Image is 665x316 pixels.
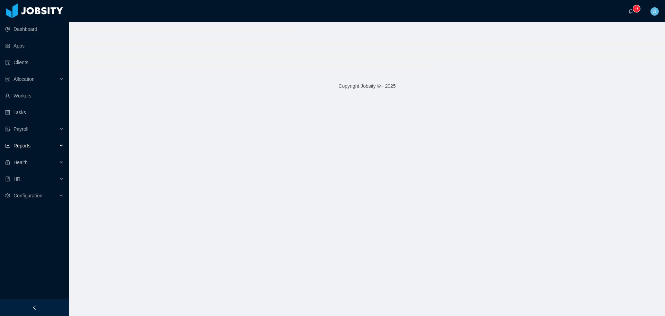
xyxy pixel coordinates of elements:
i: icon: book [5,177,10,181]
sup: 0 [633,5,640,12]
a: icon: pie-chartDashboard [5,22,64,36]
span: Allocation [14,76,35,82]
i: icon: line-chart [5,143,10,148]
i: icon: file-protect [5,127,10,131]
footer: Copyright Jobsity © - 2025 [69,74,665,98]
a: icon: auditClients [5,55,64,69]
span: Payroll [14,126,28,132]
i: icon: bell [628,9,633,14]
span: A [653,7,656,16]
span: Health [14,160,27,165]
a: icon: userWorkers [5,89,64,103]
span: Reports [14,143,30,148]
i: icon: setting [5,193,10,198]
a: icon: appstoreApps [5,39,64,53]
i: icon: medicine-box [5,160,10,165]
i: icon: solution [5,77,10,82]
a: icon: profileTasks [5,105,64,119]
span: HR [14,176,20,182]
span: Configuration [14,193,42,198]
